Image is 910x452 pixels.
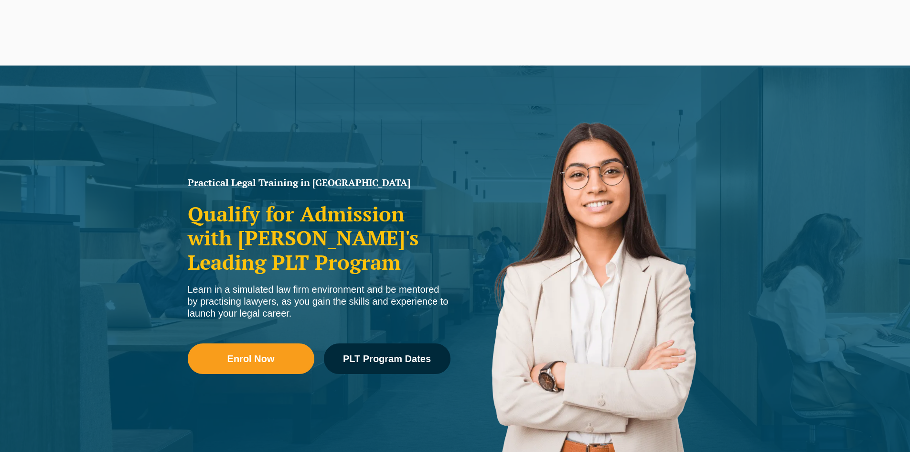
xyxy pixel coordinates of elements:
[188,202,450,274] h2: Qualify for Admission with [PERSON_NAME]'s Leading PLT Program
[343,354,431,364] span: PLT Program Dates
[324,343,450,374] a: PLT Program Dates
[227,354,275,364] span: Enrol Now
[188,284,450,320] div: Learn in a simulated law firm environment and be mentored by practising lawyers, as you gain the ...
[188,343,314,374] a: Enrol Now
[188,178,450,187] h1: Practical Legal Training in [GEOGRAPHIC_DATA]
